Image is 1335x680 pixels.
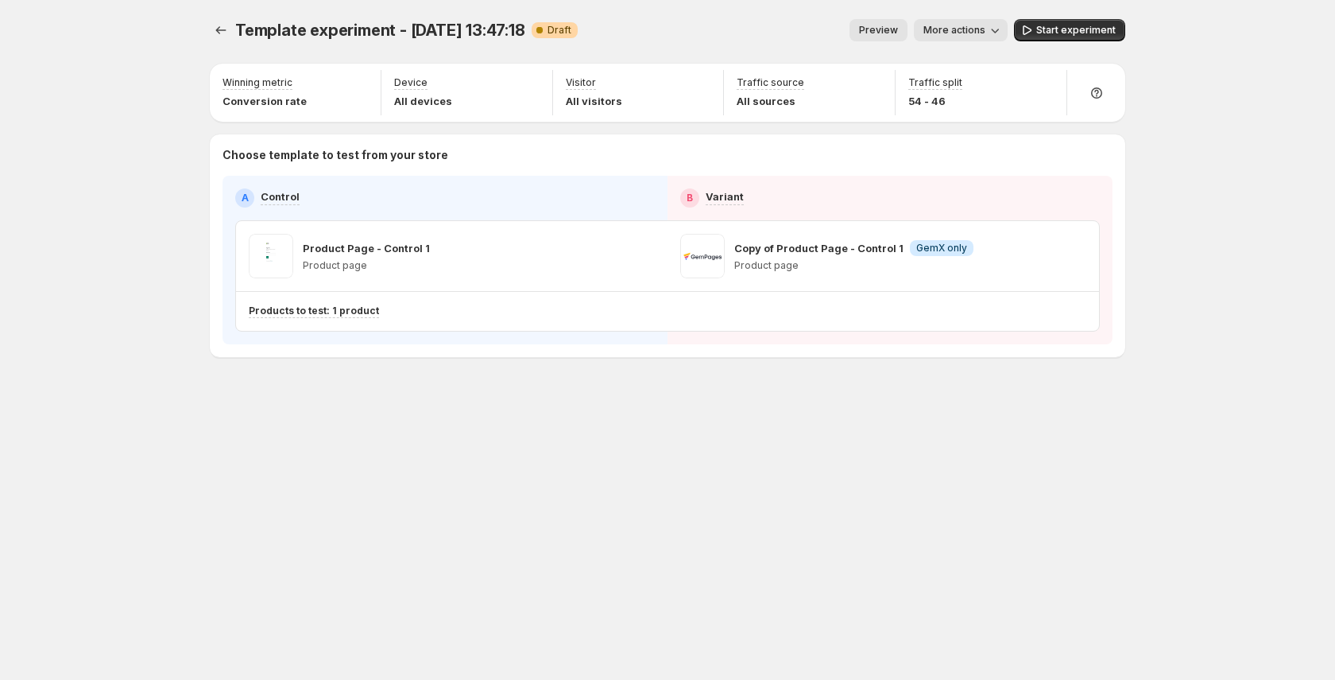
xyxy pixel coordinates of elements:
p: All sources [737,93,804,109]
p: Conversion rate [222,93,307,109]
p: Products to test: 1 product [249,305,379,317]
p: Traffic source [737,76,804,89]
span: Start experiment [1036,24,1116,37]
p: Product page [734,259,973,272]
img: Product Page - Control 1 [249,234,293,278]
span: Template experiment - [DATE] 13:47:18 [235,21,525,40]
p: Winning metric [222,76,292,89]
p: 54 - 46 [908,93,962,109]
p: Control [261,188,300,204]
p: Choose template to test from your store [222,147,1112,163]
img: Copy of Product Page - Control 1 [680,234,725,278]
p: Copy of Product Page - Control 1 [734,240,904,256]
p: All devices [394,93,452,109]
button: Start experiment [1014,19,1125,41]
h2: A [242,192,249,204]
p: Traffic split [908,76,962,89]
p: Variant [706,188,744,204]
button: Experiments [210,19,232,41]
p: Product page [303,259,430,272]
span: More actions [923,24,985,37]
p: Visitor [566,76,596,89]
span: GemX only [916,242,967,255]
p: Product Page - Control 1 [303,240,430,256]
h2: B [687,192,693,204]
p: Device [394,76,428,89]
button: Preview [849,19,907,41]
button: More actions [914,19,1008,41]
span: Draft [548,24,571,37]
span: Preview [859,24,898,37]
p: All visitors [566,93,622,109]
